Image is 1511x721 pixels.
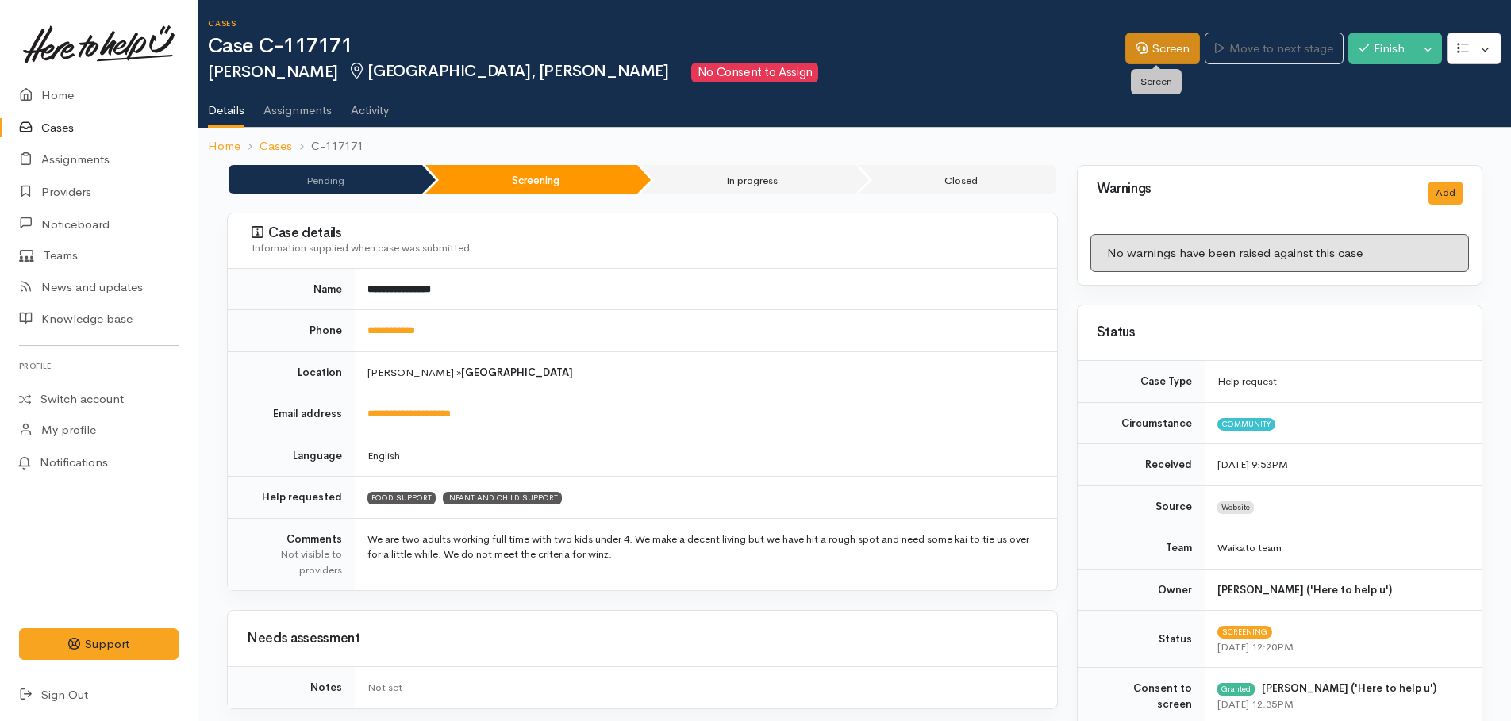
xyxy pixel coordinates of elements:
[1078,485,1205,527] td: Source
[443,492,562,504] span: INFANT AND CHILD SUPPORT
[252,225,1038,241] h3: Case details
[228,351,355,393] td: Location
[208,137,240,155] a: Home
[1217,541,1282,554] span: Waikato team
[247,547,342,577] div: Not visible to providers
[1205,33,1343,65] a: Move to next stage
[263,82,332,127] a: Assignments
[228,393,355,435] td: Email address
[348,61,669,81] span: [GEOGRAPHIC_DATA], [PERSON_NAME]
[208,63,1125,82] h2: [PERSON_NAME]
[1205,361,1482,402] td: Help request
[461,366,573,379] b: [GEOGRAPHIC_DATA]
[247,631,1038,646] h3: Needs assessment
[1097,182,1409,197] h3: Warnings
[228,310,355,352] td: Phone
[292,137,363,155] li: C-117171
[1131,69,1182,94] div: Screen
[1078,611,1205,668] td: Status
[1217,583,1392,596] b: [PERSON_NAME] ('Here to help u')
[198,128,1511,165] nav: breadcrumb
[228,518,355,590] td: Comments
[208,82,244,128] a: Details
[640,165,855,194] li: In progress
[228,435,355,477] td: Language
[1078,402,1205,444] td: Circumstance
[1348,33,1415,65] button: Finish
[1078,527,1205,570] td: Team
[1217,639,1463,655] div: [DATE] 12:20PM
[859,165,1055,194] li: Closed
[425,165,636,194] li: Screening
[1090,234,1469,273] div: No warnings have been raised against this case
[351,82,389,127] a: Activity
[1217,696,1463,712] div: [DATE] 12:35PM
[260,137,292,155] a: Cases
[367,492,436,504] span: FOOD SUPPORT
[208,35,1125,58] h1: Case C-117171
[1217,683,1255,696] div: Granted
[228,667,355,708] td: Notes
[1217,458,1288,471] time: [DATE] 9:53PM
[355,435,1057,477] td: English
[1097,325,1463,340] h3: Status
[19,355,179,377] h6: Profile
[1217,418,1275,431] span: Community
[229,165,422,194] li: Pending
[228,269,355,310] td: Name
[1217,626,1272,639] span: Screening
[1125,33,1200,65] a: Screen
[208,19,1125,28] h6: Cases
[1078,444,1205,486] td: Received
[19,628,179,661] button: Support
[1217,501,1254,514] span: Website
[367,366,573,379] span: [PERSON_NAME] »
[252,240,1038,256] div: Information supplied when case was submitted
[355,518,1057,590] td: We are two adults working full time with two kids under 4. We make a decent living but we have hi...
[228,477,355,519] td: Help requested
[1078,361,1205,402] td: Case Type
[1428,182,1463,205] button: Add
[1078,569,1205,611] td: Owner
[1262,681,1436,695] b: [PERSON_NAME] ('Here to help u')
[367,680,1038,696] div: Not set
[691,63,818,82] span: No Consent to Assign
